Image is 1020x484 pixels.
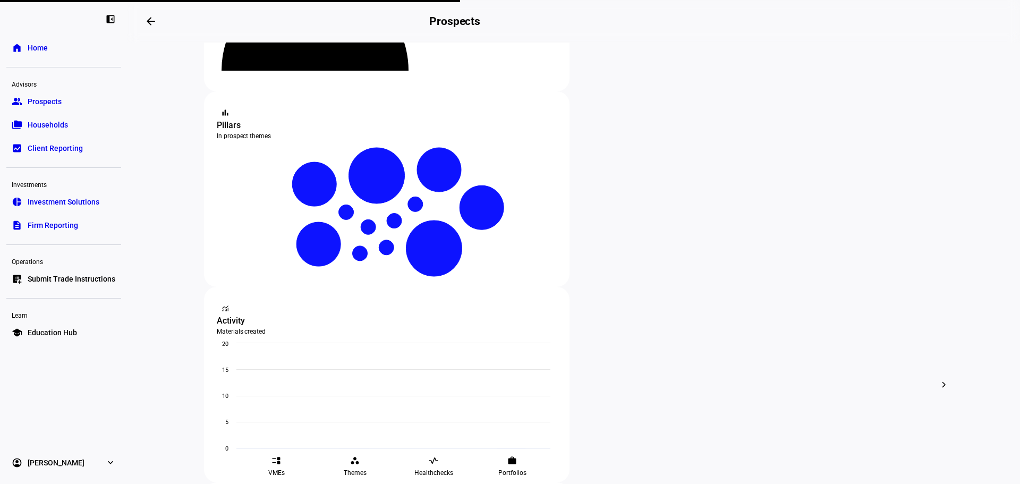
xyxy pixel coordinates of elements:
[6,176,121,191] div: Investments
[28,96,62,107] span: Prospects
[12,120,22,130] eth-mat-symbol: folder_copy
[225,445,228,452] text: 0
[6,215,121,236] a: descriptionFirm Reporting
[6,76,121,91] div: Advisors
[6,307,121,322] div: Learn
[217,119,557,132] div: Pillars
[217,327,557,336] div: Materials created
[28,327,77,338] span: Education Hub
[217,315,557,327] div: Activity
[6,37,121,58] a: homeHome
[222,341,228,347] text: 20
[12,96,22,107] eth-mat-symbol: group
[429,15,480,28] h2: Prospects
[222,367,228,373] text: 15
[12,457,22,468] eth-mat-symbol: account_circle
[6,253,121,268] div: Operations
[105,457,116,468] eth-mat-symbol: expand_more
[12,327,22,338] eth-mat-symbol: school
[268,469,285,477] span: VMEs
[12,274,22,284] eth-mat-symbol: list_alt_add
[28,197,99,207] span: Investment Solutions
[6,191,121,213] a: pie_chartInvestment Solutions
[217,132,557,140] div: In prospect themes
[6,114,121,135] a: folder_copyHouseholds
[28,274,115,284] span: Submit Trade Instructions
[429,456,438,465] eth-mat-symbol: vital_signs
[220,303,231,313] mat-icon: monitoring
[144,15,157,28] mat-icon: arrow_backwards
[222,393,228,400] text: 10
[12,43,22,53] eth-mat-symbol: home
[12,220,22,231] eth-mat-symbol: description
[28,120,68,130] span: Households
[28,43,48,53] span: Home
[220,107,231,118] mat-icon: bar_chart
[6,138,121,159] a: bid_landscapeClient Reporting
[28,220,78,231] span: Firm Reporting
[12,197,22,207] eth-mat-symbol: pie_chart
[6,91,121,112] a: groupProspects
[344,469,367,477] span: Themes
[28,457,84,468] span: [PERSON_NAME]
[105,14,116,24] eth-mat-symbol: left_panel_close
[938,378,950,391] mat-icon: chevron_right
[498,469,526,477] span: Portfolios
[12,143,22,154] eth-mat-symbol: bid_landscape
[507,456,517,465] eth-mat-symbol: work
[225,419,228,426] text: 5
[271,456,281,465] eth-mat-symbol: event_list
[350,456,360,465] eth-mat-symbol: workspaces
[414,469,453,477] span: Healthchecks
[28,143,83,154] span: Client Reporting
